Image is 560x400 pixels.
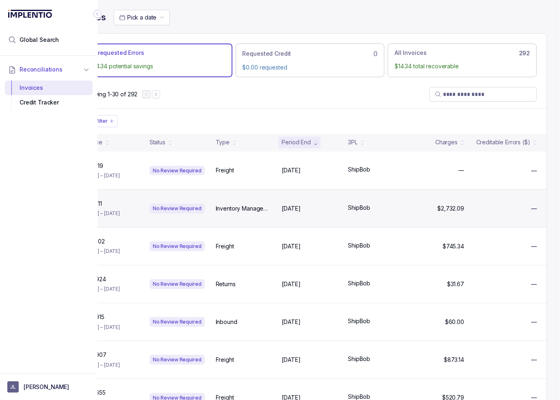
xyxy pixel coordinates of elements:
p: $2,732.09 [437,204,464,213]
button: Next Page [152,90,160,98]
div: Remaining page entries [83,90,137,98]
p: [DATE] [282,204,301,213]
p: [DATE] [282,242,301,250]
button: User initials[PERSON_NAME] [7,381,90,393]
p: [DATE] – [DATE] [83,285,120,293]
p: Freight [216,356,234,364]
span: — [531,356,537,364]
div: 0 [243,49,378,59]
p: All Invoices [395,49,426,57]
p: $745.34 [443,242,464,250]
div: Collapse Icon [93,9,102,19]
p: [DATE] [282,318,301,326]
p: [DATE] [282,280,301,288]
div: No Review Required [150,241,205,251]
p: [DATE] – [DATE] [83,247,120,255]
p: ShipBob [348,317,370,325]
span: — [531,167,537,175]
p: [DATE] – [DATE] [83,172,120,180]
ul: Action Tab Group [83,43,537,77]
p: Unrequested Errors [90,49,144,57]
div: Reconciliations [5,79,93,112]
p: Freight [216,242,234,250]
div: Type [216,138,230,146]
p: ShipBob [348,279,370,287]
div: No Review Required [150,166,205,176]
div: No Review Required [150,317,205,327]
div: Period End [282,138,311,146]
p: $0.00 requested [243,63,378,72]
button: Date Range Picker [114,10,170,25]
p: Showing 1-30 of 292 [83,90,137,98]
p: $31.67 [447,280,464,288]
button: Filter Chip Add filter [82,115,118,127]
p: Requested Credit [243,50,291,58]
div: No Review Required [150,204,205,213]
p: $873.14 [444,356,464,364]
span: Global Search [20,36,59,44]
p: Inventory Management and Storage [216,204,272,213]
div: Status [150,138,165,146]
span: User initials [7,381,19,393]
p: Inbound [216,318,237,326]
ul: Filter Group [82,115,538,127]
h6: 292 [519,50,530,57]
p: [DATE] [282,166,301,174]
span: — [531,280,537,288]
p: $14.34 potential savings [90,62,226,70]
span: — [531,318,537,326]
p: $14.34 total recoverable [395,62,530,70]
span: Pick a date [127,14,156,21]
p: [DATE] – [DATE] [83,361,120,369]
p: Returns [216,280,236,288]
p: ShipBob [348,165,370,174]
p: [DATE] – [DATE] [83,323,120,331]
div: No Review Required [150,279,205,289]
button: Reconciliations [5,61,93,78]
span: Reconciliations [20,65,63,74]
p: ShipBob [348,355,370,363]
div: Charges [435,138,458,146]
span: — [531,242,537,250]
p: Freight [216,166,234,174]
p: Add filter [85,117,108,125]
div: Creditable Errors ($) [476,138,530,146]
p: ShipBob [348,241,370,250]
div: No Review Required [150,355,205,365]
p: [PERSON_NAME] [24,383,69,391]
p: — [458,166,464,174]
div: 3PL [348,138,358,146]
div: Credit Tracker [11,95,86,110]
span: — [531,204,537,213]
p: $60.00 [445,318,464,326]
p: [DATE] [282,356,301,364]
search: Date Range Picker [119,13,156,22]
div: Invoices [11,80,86,95]
p: [DATE] – [DATE] [83,209,120,217]
p: ShipBob [348,204,370,212]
